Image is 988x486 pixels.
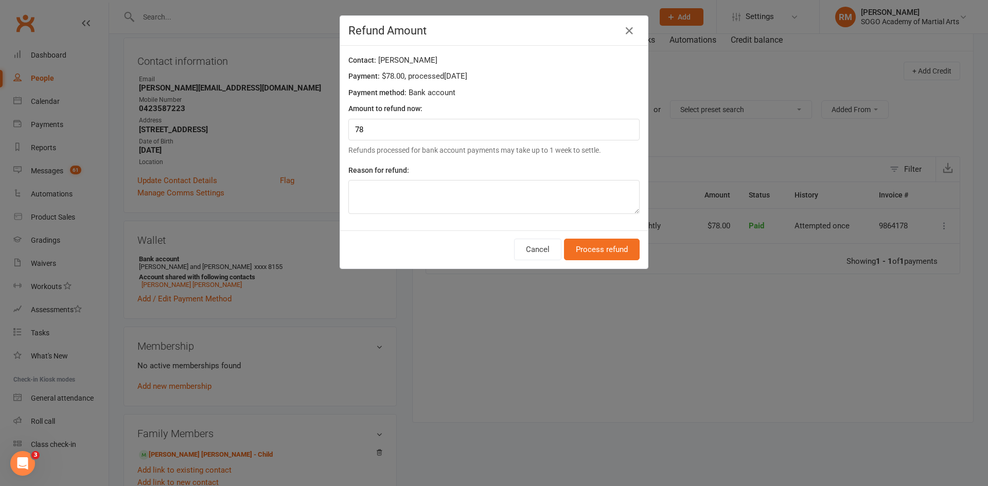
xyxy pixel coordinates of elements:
[348,165,409,176] label: Reason for refund:
[348,86,640,102] div: Bank account
[514,239,561,260] button: Cancel
[348,70,380,82] label: Payment:
[10,451,35,476] iframe: Intercom live chat
[564,239,640,260] button: Process refund
[348,54,640,70] div: [PERSON_NAME]
[348,145,640,156] div: Refunds processed for bank account payments may take up to 1 week to settle.
[348,55,376,66] label: Contact:
[348,70,640,86] div: $78.00 , processed [DATE]
[621,23,638,39] a: Close
[348,103,422,114] label: Amount to refund now:
[348,24,640,37] h4: Refund Amount
[348,87,407,98] label: Payment method:
[31,451,40,459] span: 3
